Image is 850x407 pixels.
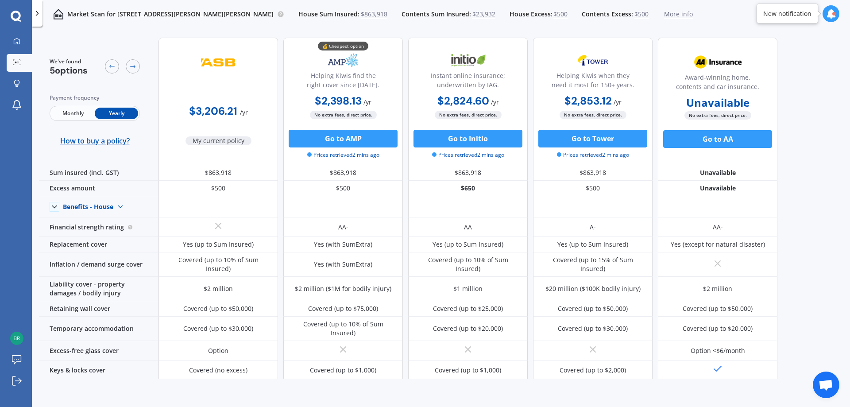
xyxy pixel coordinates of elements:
div: Retaining wall cover [39,301,158,317]
button: Go to Tower [538,130,647,147]
div: Excess amount [39,181,158,196]
span: More info [664,10,693,19]
div: Unavailable [658,165,777,181]
b: $2,398.13 [315,94,362,108]
span: Prices retrieved 2 mins ago [557,151,629,159]
div: Covered (up to $30,000) [558,324,628,333]
span: Yearly [95,108,138,119]
div: $863,918 [408,165,528,181]
span: 5 options [50,65,88,76]
span: $23,932 [472,10,495,19]
div: $2 million ($1M for bodily injury) [295,284,391,293]
b: Unavailable [686,98,750,107]
div: $500 [158,181,278,196]
img: 7909af935bbbd2b9399edf31056e968e [10,332,23,345]
div: Yes (up to Sum Insured) [433,240,503,249]
div: $863,918 [158,165,278,181]
div: Inflation / demand surge cover [39,252,158,277]
div: Yes (up to Sum Insured) [183,240,254,249]
b: $2,853.12 [564,94,612,108]
span: House Sum Insured: [298,10,359,19]
div: Yes (except for natural disaster) [671,240,765,249]
img: Benefit content down [113,200,127,214]
span: $500 [553,10,568,19]
img: ASB.png [189,51,247,74]
span: / yr [240,108,248,116]
div: Helping Kiwis find the right cover since [DATE]. [291,71,395,93]
span: $863,918 [361,10,387,19]
div: Option [208,346,228,355]
div: $2 million [703,284,732,293]
div: Covered (up to $50,000) [683,304,753,313]
div: Covered (up to $50,000) [183,304,253,313]
div: Covered (up to $1,000) [310,366,376,375]
div: Helping Kiwis when they need it most for 150+ years. [541,71,645,93]
span: We've found [50,58,88,66]
div: Covered (up to $30,000) [183,324,253,333]
div: $2 million [204,284,233,293]
b: $3,206.21 [189,104,237,118]
span: No extra fees, direct price. [435,111,502,119]
div: Covered (up to $20,000) [683,324,753,333]
p: Market Scan for [STREET_ADDRESS][PERSON_NAME][PERSON_NAME] [67,10,274,19]
div: Payment frequency [50,93,140,102]
span: / yr [491,98,499,106]
div: $500 [283,181,403,196]
div: Covered (up to 15% of Sum Insured) [540,256,646,273]
img: Initio.webp [439,49,497,71]
div: Yes (with SumExtra) [314,240,372,249]
span: $500 [634,10,649,19]
span: My current policy [185,136,251,145]
div: Option <$6/month [691,346,745,355]
button: Go to AMP [289,130,398,147]
div: AA- [713,223,723,232]
div: AA- [338,223,348,232]
div: $500 [533,181,653,196]
div: New notification [763,9,811,18]
div: Instant online insurance; underwritten by IAG. [416,71,520,93]
div: 💰 Cheapest option [318,42,368,50]
div: Replacement cover [39,237,158,252]
div: Sum insured (incl. GST) [39,165,158,181]
img: home-and-contents.b802091223b8502ef2dd.svg [53,9,64,19]
span: No extra fees, direct price. [560,111,626,119]
div: $20 million ($100K bodily injury) [545,284,641,293]
div: Covered (up to $25,000) [433,304,503,313]
span: House Excess: [510,10,552,19]
img: AMP.webp [314,49,372,71]
div: Covered (up to $1,000) [435,366,501,375]
img: AA.webp [688,51,747,73]
div: AA [464,223,472,232]
span: / yr [614,98,622,106]
span: How to buy a policy? [60,136,130,145]
div: $650 [408,181,528,196]
div: Benefits - House [63,203,113,211]
div: Covered (up to $50,000) [558,304,628,313]
div: Covered (up to $20,000) [433,324,503,333]
div: Yes (with SumExtra) [314,260,372,269]
div: Unavailable [658,181,777,196]
span: No extra fees, direct price. [310,111,377,119]
div: Excess-free glass cover [39,341,158,360]
img: Tower.webp [564,49,622,71]
div: Covered (up to 10% of Sum Insured) [415,256,521,273]
b: $2,824.60 [437,94,489,108]
span: No extra fees, direct price. [684,111,751,120]
div: $863,918 [533,165,653,181]
span: Contents Sum Insured: [402,10,471,19]
span: / yr [363,98,371,106]
div: Temporary accommodation [39,317,158,341]
span: Prices retrieved 2 mins ago [307,151,379,159]
div: Covered (no excess) [189,366,247,375]
button: Go to AA [663,130,772,148]
div: A- [590,223,596,232]
div: Covered (up to 10% of Sum Insured) [290,320,396,337]
div: $1 million [453,284,483,293]
span: Monthly [51,108,95,119]
div: Award-winning home, contents and car insurance. [665,73,770,95]
div: $863,918 [283,165,403,181]
span: Prices retrieved 2 mins ago [432,151,504,159]
div: Covered (up to 10% of Sum Insured) [165,256,271,273]
div: Yes (up to Sum Insured) [557,240,628,249]
div: Covered (up to $75,000) [308,304,378,313]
